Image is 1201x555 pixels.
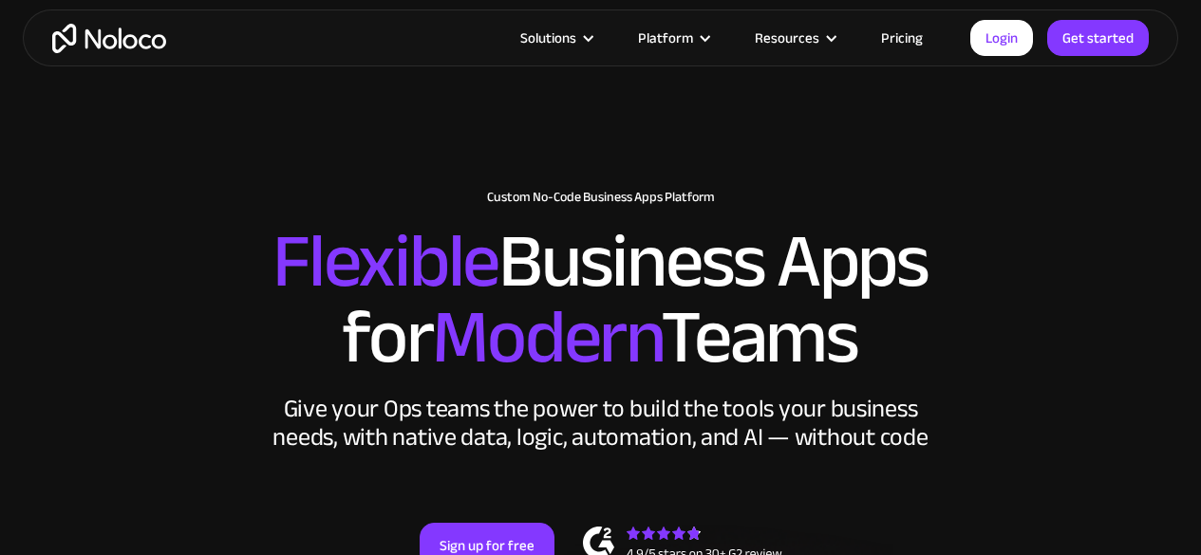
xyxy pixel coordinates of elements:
div: Resources [731,26,857,50]
div: Solutions [497,26,614,50]
span: Modern [432,267,661,408]
span: Flexible [272,191,498,332]
div: Platform [614,26,731,50]
div: Solutions [520,26,576,50]
a: Get started [1047,20,1149,56]
a: Pricing [857,26,947,50]
div: Give your Ops teams the power to build the tools your business needs, with native data, logic, au... [269,395,933,452]
h1: Custom No-Code Business Apps Platform [19,190,1182,205]
a: Login [970,20,1033,56]
a: home [52,24,166,53]
h2: Business Apps for Teams [19,224,1182,376]
div: Platform [638,26,693,50]
div: Resources [755,26,819,50]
